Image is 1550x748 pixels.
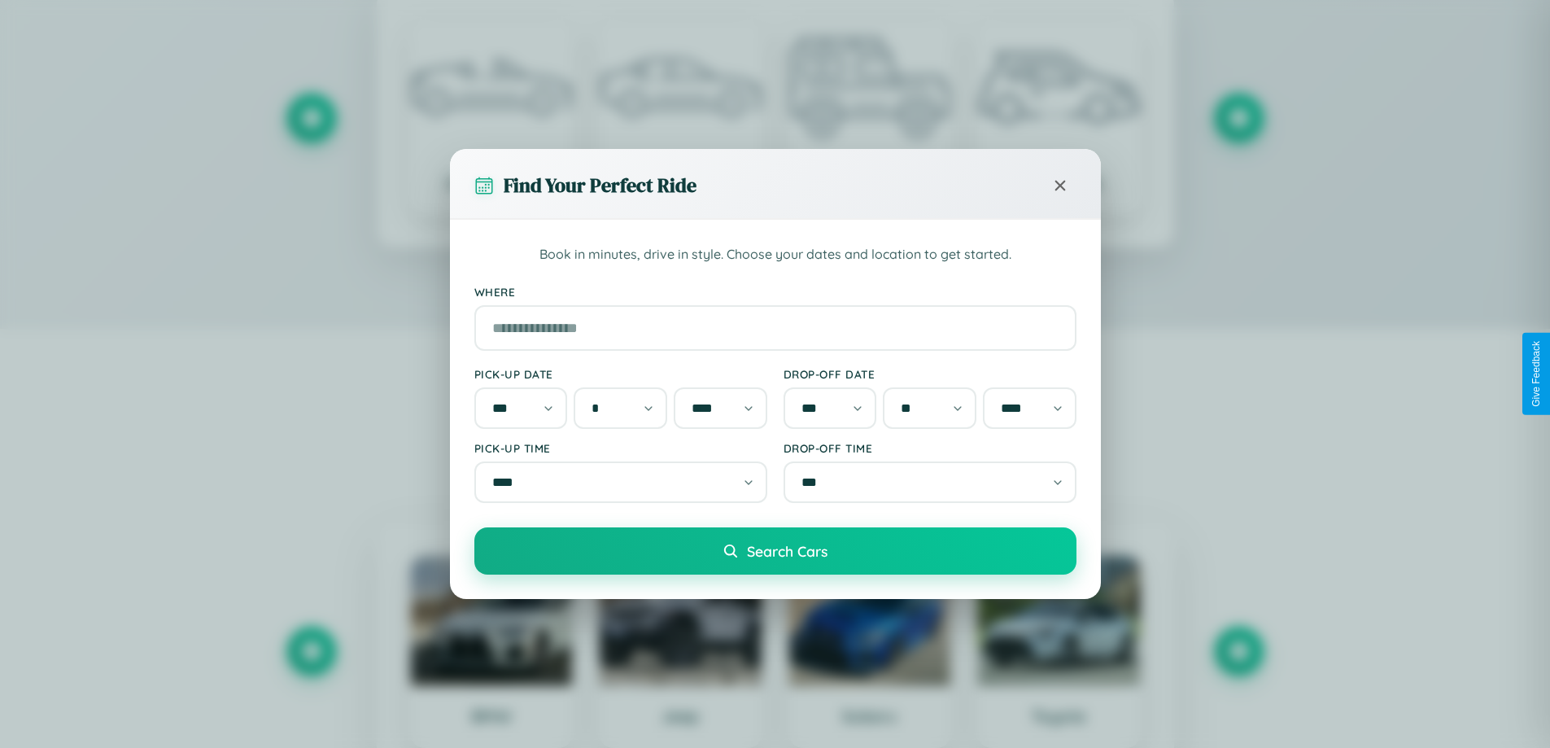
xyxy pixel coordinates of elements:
span: Search Cars [747,542,827,560]
label: Drop-off Time [784,441,1076,455]
label: Pick-up Time [474,441,767,455]
button: Search Cars [474,527,1076,575]
label: Where [474,285,1076,299]
p: Book in minutes, drive in style. Choose your dates and location to get started. [474,244,1076,265]
label: Pick-up Date [474,367,767,381]
h3: Find Your Perfect Ride [504,172,696,199]
label: Drop-off Date [784,367,1076,381]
